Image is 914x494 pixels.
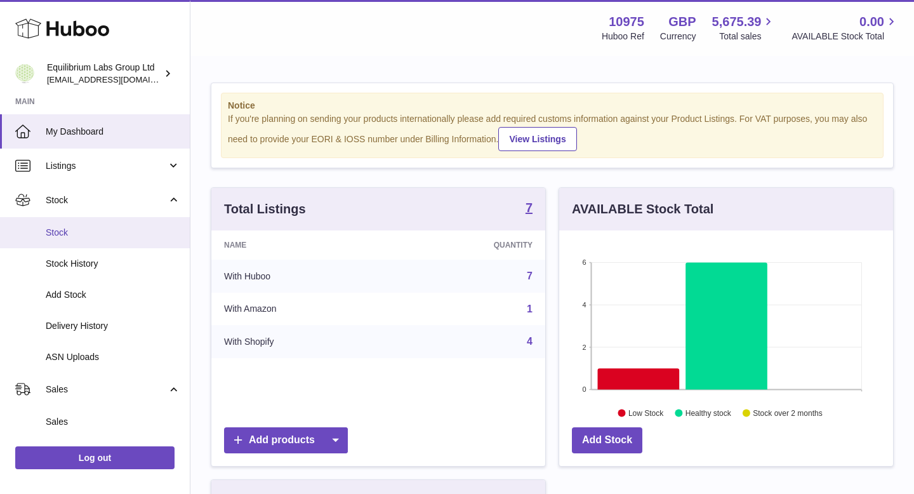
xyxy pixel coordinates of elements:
span: Sales [46,384,167,396]
a: 5,675.39 Total sales [712,13,776,43]
div: Huboo Ref [602,30,644,43]
span: [EMAIL_ADDRESS][DOMAIN_NAME] [47,74,187,84]
td: With Shopify [211,325,394,358]
span: 0.00 [859,13,884,30]
a: 7 [526,201,533,217]
span: ASN Uploads [46,351,180,363]
strong: 7 [526,201,533,214]
span: Stock [46,227,180,239]
span: 5,675.39 [712,13,762,30]
text: Healthy stock [685,408,732,417]
span: Delivery History [46,320,180,332]
a: 7 [527,270,533,281]
span: Sales [46,416,180,428]
h3: AVAILABLE Stock Total [572,201,713,218]
th: Name [211,230,394,260]
span: Total sales [719,30,776,43]
text: Low Stock [628,408,664,417]
span: AVAILABLE Stock Total [791,30,899,43]
h3: Total Listings [224,201,306,218]
strong: 10975 [609,13,644,30]
a: Add products [224,427,348,453]
div: If you're planning on sending your products internationally please add required customs informati... [228,113,877,151]
span: Add Stock [46,289,180,301]
text: 4 [582,301,586,309]
a: Log out [15,446,175,469]
a: 4 [527,336,533,347]
a: View Listings [498,127,576,151]
td: With Huboo [211,260,394,293]
a: Add Stock [572,427,642,453]
strong: Notice [228,100,877,112]
strong: GBP [668,13,696,30]
text: 2 [582,343,586,350]
div: Equilibrium Labs Group Ltd [47,62,161,86]
text: 6 [582,258,586,266]
a: 1 [527,304,533,314]
span: Stock [46,194,167,206]
span: Stock History [46,258,180,270]
text: 0 [582,385,586,393]
td: With Amazon [211,293,394,326]
text: Stock over 2 months [753,408,822,417]
th: Quantity [394,230,545,260]
span: Listings [46,160,167,172]
div: Currency [660,30,696,43]
a: 0.00 AVAILABLE Stock Total [791,13,899,43]
span: My Dashboard [46,126,180,138]
img: huboo@equilibriumlabs.com [15,64,34,83]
